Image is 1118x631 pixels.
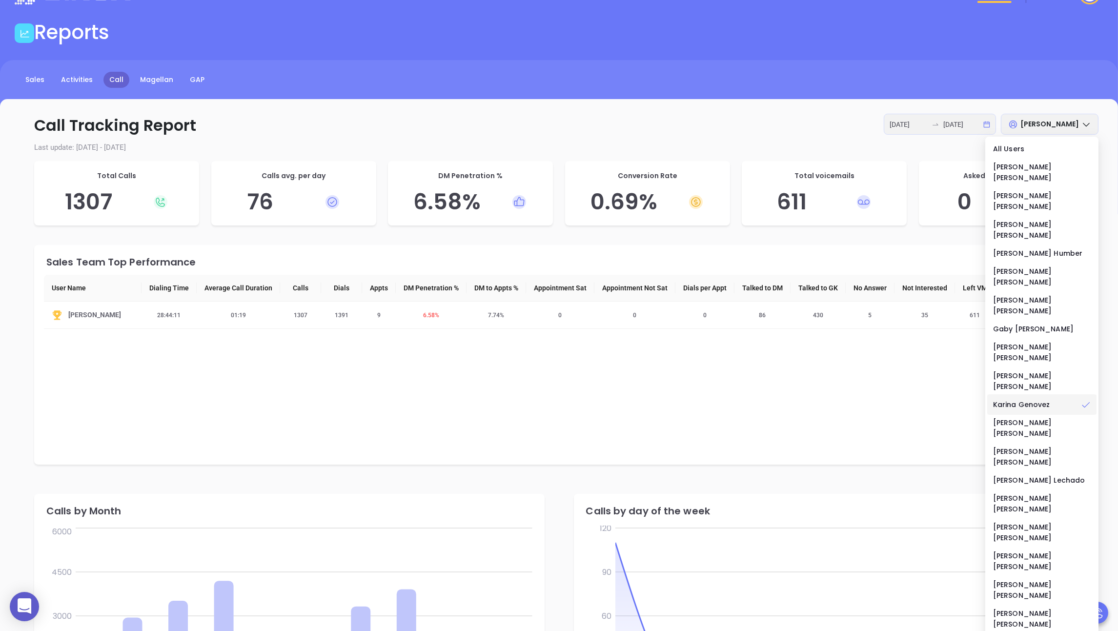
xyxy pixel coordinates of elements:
h1: Reports [34,20,109,44]
h5: 6.58 % [398,189,543,215]
h5: 611 [752,189,897,215]
span: 0 [628,312,643,319]
h5: 0.69 % [575,189,720,215]
span: 1307 [288,312,313,319]
th: Dialing Time [142,275,197,302]
span: [PERSON_NAME] [1020,119,1079,129]
p: Total voicemails [752,171,897,181]
span: to [932,121,939,128]
h5: 76 [221,189,366,215]
span: 6.58 % [417,312,445,319]
p: Last update: [DATE] - [DATE] [20,142,1098,153]
th: Dials per Appt [675,275,734,302]
tspan: 60 [602,610,611,621]
div: [PERSON_NAME] [PERSON_NAME] [993,608,1091,630]
p: Total Calls [44,171,189,181]
th: Talked to GK [791,275,846,302]
h5: 0 [929,189,1074,215]
div: All Users [993,143,1091,154]
th: Appts [362,275,396,302]
span: 1391 [329,312,354,319]
div: [PERSON_NAME] [PERSON_NAME] [993,370,1091,392]
div: Calls by Month [46,506,535,516]
div: [PERSON_NAME] [PERSON_NAME] [993,162,1091,183]
tspan: 90 [602,566,611,577]
span: 0 [697,312,712,319]
h5: 1307 [44,189,189,215]
div: [PERSON_NAME] [PERSON_NAME] [993,342,1091,363]
p: DM Penetration % [398,171,543,181]
div: Sales Team Top Performance [46,257,1074,267]
span: swap-right [932,121,939,128]
p: Call Tracking Report [20,114,1098,137]
a: Activities [55,72,99,88]
span: 5 [863,312,878,319]
a: Call [103,72,129,88]
div: [PERSON_NAME] [PERSON_NAME] [993,417,1091,439]
p: Conversion Rate [575,171,720,181]
span: 430 [807,312,829,319]
tspan: 120 [600,522,611,533]
a: GAP [184,72,210,88]
img: Top-YuorZo0z.svg [52,310,62,321]
th: Calls [280,275,321,302]
span: 35 [915,312,934,319]
span: 28:44:11 [152,312,187,319]
th: Talked to DM [734,275,791,302]
span: 0 [553,312,568,319]
th: Dials [321,275,362,302]
div: [PERSON_NAME] [PERSON_NAME] [993,522,1091,543]
div: [PERSON_NAME] [PERSON_NAME] [993,190,1091,212]
a: Sales [20,72,50,88]
a: Magellan [134,72,179,88]
div: [PERSON_NAME] [PERSON_NAME] [993,446,1091,468]
div: [PERSON_NAME] Humber [993,248,1091,259]
tspan: 4500 [52,566,72,577]
th: No Answer [846,275,894,302]
input: End date [943,119,981,130]
div: [PERSON_NAME] [PERSON_NAME] [993,295,1091,316]
div: [PERSON_NAME] Lechado [993,475,1091,486]
th: Not Interested [894,275,955,302]
p: Calls avg. per day [221,171,366,181]
span: 86 [753,312,772,319]
th: User Name [44,275,142,302]
div: Gaby [PERSON_NAME] [993,324,1091,334]
div: Calls by day of the week [586,506,1075,516]
th: DM Penetration % [396,275,467,302]
tspan: 3000 [53,610,72,621]
div: [PERSON_NAME] [PERSON_NAME] [993,266,1091,287]
span: 01:19 [225,312,252,319]
span: 611 [964,312,986,319]
th: DM to Appts % [467,275,526,302]
div: Karina Genovez [993,399,1091,410]
div: [PERSON_NAME] [PERSON_NAME] [993,550,1091,572]
input: Start date [890,119,928,130]
div: [PERSON_NAME] [PERSON_NAME] [993,579,1091,601]
span: 9 [371,312,386,319]
tspan: 6000 [52,526,72,537]
div: [PERSON_NAME] [PERSON_NAME] [993,219,1091,241]
th: Left VM [955,275,995,302]
th: Average Call Duration [197,275,280,302]
th: Appointment Sat [526,275,594,302]
p: Asked to be removed [929,171,1074,181]
span: [PERSON_NAME] [68,309,121,321]
div: [PERSON_NAME] [PERSON_NAME] [993,493,1091,514]
span: 7.74 % [483,312,510,319]
th: Appointment Not Sat [594,275,675,302]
